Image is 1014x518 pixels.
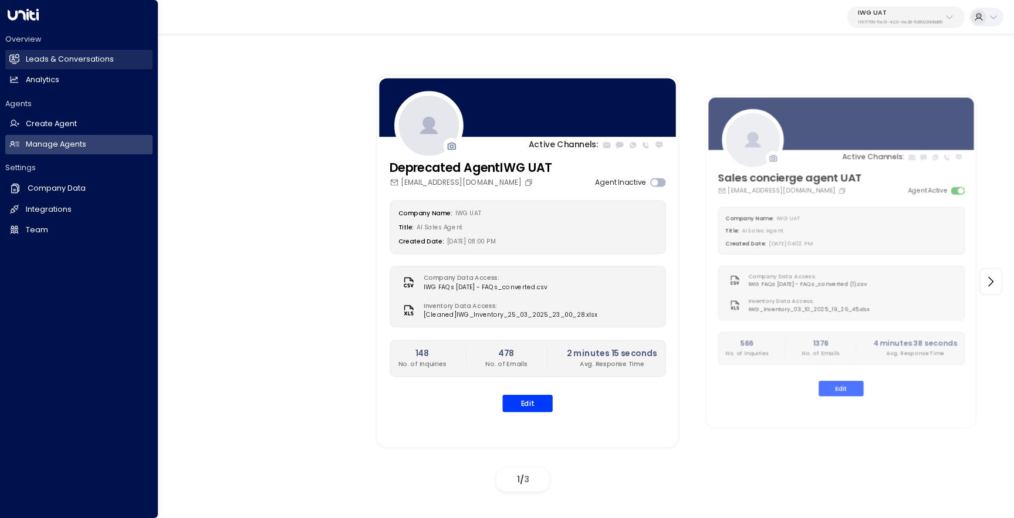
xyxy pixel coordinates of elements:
button: Copy [838,187,848,195]
h2: Overview [5,34,153,45]
div: [EMAIL_ADDRESS][DOMAIN_NAME] [390,178,552,188]
p: Avg. Response Time [873,350,957,358]
label: Title: [398,224,414,232]
div: [EMAIL_ADDRESS][DOMAIN_NAME] [718,187,862,196]
div: / [496,468,549,492]
p: 1157f799-5e31-4221-9e36-526923908d85 [858,20,942,25]
a: Team [5,221,153,240]
h2: 1376 [802,339,840,350]
p: No. of Inquiries [398,360,447,368]
span: 1 [517,473,520,485]
p: No. of Emails [485,360,527,368]
label: Created Date: [398,238,444,246]
h2: Analytics [26,75,59,86]
label: Company Name: [725,215,773,222]
a: Manage Agents [5,135,153,154]
h3: Deprecated AgentIWG UAT [390,160,552,178]
span: IWG_Inventory_03_10_2025_19_26_45.xlsx [748,306,870,314]
h2: 566 [725,339,768,350]
h2: Manage Agents [26,139,86,150]
button: Edit [819,381,864,397]
h3: Sales concierge agent UAT [718,170,862,187]
a: Leads & Conversations [5,50,153,69]
h2: Team [26,225,48,236]
label: Agent Active [908,187,948,196]
p: Avg. Response Time [567,360,657,368]
a: Create Agent [5,114,153,134]
span: IWG UAT [455,209,481,218]
h2: 2 minutes 15 seconds [567,348,657,360]
span: IWG UAT [776,215,799,222]
span: AI Sales Agent [742,228,783,235]
button: Edit [502,395,553,412]
p: IWG UAT [858,9,942,16]
p: No. of Inquiries [725,350,768,358]
h2: Company Data [28,183,86,194]
label: Agent Inactive [595,178,646,188]
p: No. of Emails [802,350,840,358]
label: Created Date: [725,240,766,248]
a: Company Data [5,178,153,198]
span: AI Sales Agent [417,224,462,232]
h2: Settings [5,162,153,173]
span: IWG FAQs [DATE] - FAQs_converted.csv [424,283,547,292]
h2: Create Agent [26,119,77,130]
button: IWG UAT1157f799-5e31-4221-9e36-526923908d85 [847,6,965,28]
span: [DATE] 04:02 PM [769,240,812,248]
label: Company Name: [398,209,452,218]
label: Company Data Access: [424,274,542,283]
label: Company Data Access: [748,273,863,281]
button: Copy [524,178,535,187]
p: Active Channels: [842,153,904,163]
a: Analytics [5,70,153,90]
h2: Integrations [26,204,72,215]
h2: 148 [398,348,447,360]
span: [DATE] 08:00 PM [447,238,496,246]
span: IWG FAQs [DATE] - FAQs_converted (1).csv [748,281,867,289]
label: Inventory Data Access: [424,302,592,311]
h2: Agents [5,99,153,109]
a: Integrations [5,200,153,219]
p: Active Channels: [529,140,598,152]
span: 3 [524,473,529,485]
h2: Leads & Conversations [26,54,114,65]
h2: 478 [485,348,527,360]
span: [Cleaned]IWG_Inventory_25_03_2025_23_00_28.xlsx [424,311,597,320]
label: Inventory Data Access: [748,298,865,306]
label: Title: [725,228,739,235]
h2: 4 minutes 38 seconds [873,339,957,350]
